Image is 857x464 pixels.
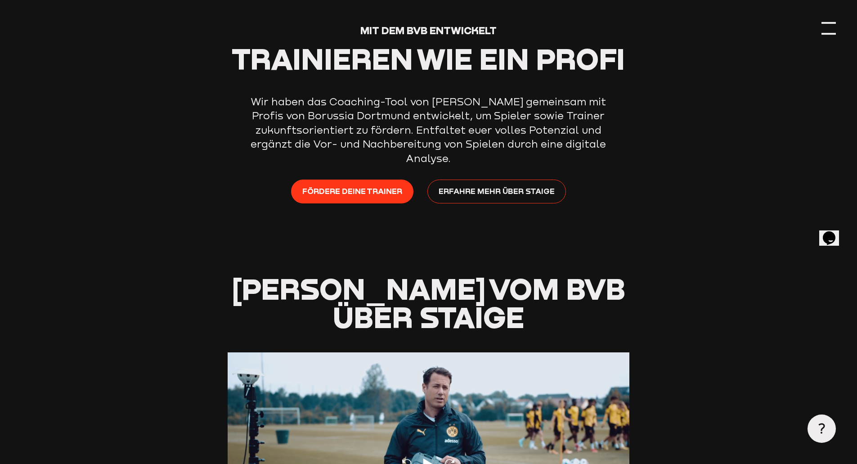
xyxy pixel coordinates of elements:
span: [PERSON_NAME] vom BVB über Staige [232,271,625,334]
span: Mit dem BVB entwickelt [360,24,497,36]
span: Trainieren wie ein Profi [232,41,625,76]
iframe: chat widget [819,219,848,246]
a: Erfahre mehr über Staige [427,180,565,203]
span: Erfahre mehr über Staige [439,185,555,198]
p: Wir haben das Coaching-Tool von [PERSON_NAME] gemeinsam mit Profis von Borussia Dortmund entwicke... [248,95,608,166]
a: Fördere deine Trainer [291,180,413,203]
span: Fördere deine Trainer [302,185,402,198]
